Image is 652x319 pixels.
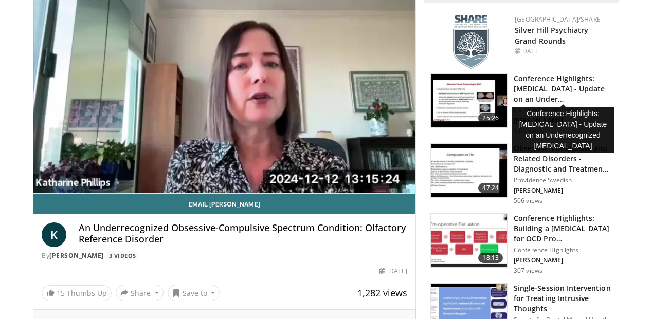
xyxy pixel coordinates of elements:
img: 6dd67906-17be-4f81-90a7-b82fda4c66c7.150x105_q85_crop-smart_upscale.jpg [431,214,507,267]
p: 506 views [514,197,542,205]
img: 9f16e963-74a6-4de5-bbd7-8be3a642d08b.150x105_q85_crop-smart_upscale.jpg [431,74,507,127]
h3: Single-Session Intervention for Treating Intrusive Thoughts [514,283,612,314]
span: 25:26 [478,113,503,123]
button: Save to [168,285,220,301]
a: 15 Thumbs Up [42,285,112,301]
a: 25:26 Conference Highlights: [MEDICAL_DATA] - Update on an Under… Conference Highlights [PERSON_N... [430,73,612,135]
h4: An Underrecognized Obsessive-Compulsive Spectrum Condition: Olfactory Reference Disorder [79,222,407,245]
a: Silver Hill Psychiatry Grand Rounds [515,25,588,46]
p: [PERSON_NAME] [514,186,612,195]
p: 307 views [514,267,542,275]
div: [DATE] [379,267,407,276]
span: 18:13 [478,253,503,263]
h3: Conference Highlights: Building a [MEDICAL_DATA] for OCD Pro… [514,213,612,244]
p: Conference Highlights [514,246,612,254]
p: Providence Swedish [514,176,612,184]
div: Conference Highlights: [MEDICAL_DATA] - Update on an Underrecognized [MEDICAL_DATA] [512,107,614,153]
span: 15 [57,288,65,298]
p: [PERSON_NAME] [514,256,612,265]
a: 18:13 Conference Highlights: Building a [MEDICAL_DATA] for OCD Pro… Conference Highlights [PERSON... [430,213,612,275]
button: Share [116,285,164,301]
a: 47:24 Obsessive Compulsive and Related Disorders - Diagnostic and Treatmen… Providence Swedish [P... [430,143,612,205]
a: 3 Videos [105,251,139,260]
div: By [42,251,407,260]
img: f8aaeb6d-318f-4fcf-bd1d-54ce21f29e87.png.150x105_q85_autocrop_double_scale_upscale_version-0.2.png [453,15,489,69]
a: [PERSON_NAME] [49,251,104,260]
img: 33f18459-8cfc-461c-9790-5ac175df52b2.150x105_q85_crop-smart_upscale.jpg [431,144,507,197]
h3: Obsessive Compulsive and Related Disorders - Diagnostic and Treatmen… [514,143,612,174]
span: 1,282 views [357,287,407,299]
a: K [42,222,66,247]
div: [DATE] [515,47,610,56]
a: [GEOGRAPHIC_DATA]/SHARE [515,15,601,24]
a: Email [PERSON_NAME] [33,194,415,214]
h3: Conference Highlights: [MEDICAL_DATA] - Update on an Under… [514,73,612,104]
span: 47:24 [478,183,503,193]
